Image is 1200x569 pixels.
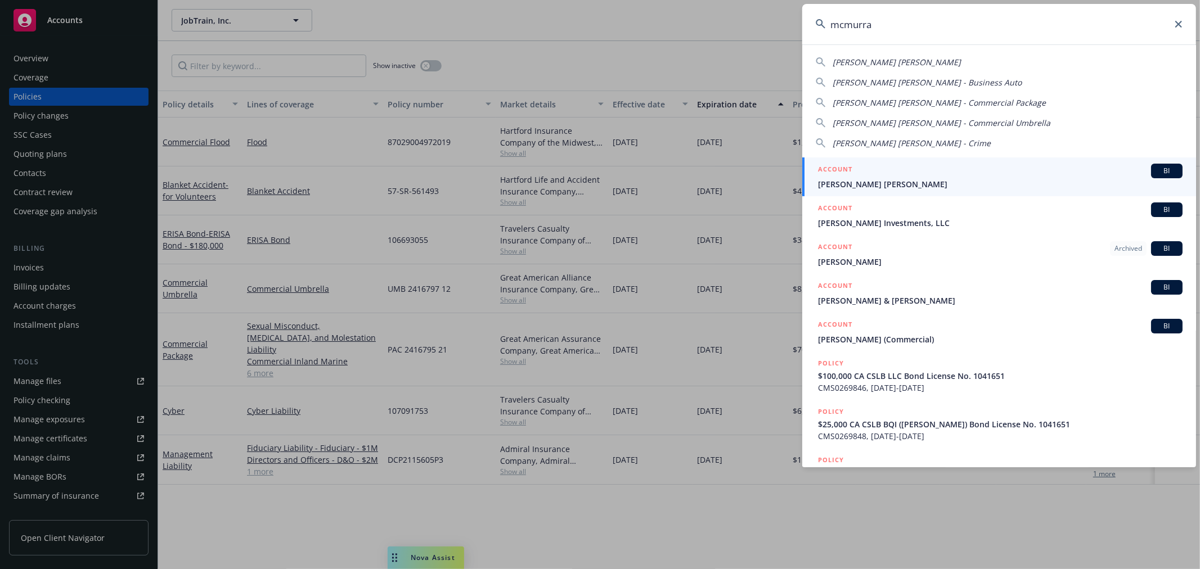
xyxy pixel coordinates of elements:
span: [PERSON_NAME] [PERSON_NAME] - Crime [833,138,991,148]
span: [PERSON_NAME] [PERSON_NAME] [818,178,1183,190]
h5: POLICY [818,454,844,466]
span: [PERSON_NAME] [818,256,1183,268]
a: ACCOUNTBI[PERSON_NAME] (Commercial) [802,313,1196,351]
span: BI [1156,321,1178,331]
span: [PERSON_NAME] Investments, LLC [818,217,1183,229]
span: [PERSON_NAME] [PERSON_NAME] - Commercial Package [833,97,1046,108]
span: BI [1156,282,1178,292]
a: POLICY[PERSON_NAME] [PERSON_NAME] - Crime [802,448,1196,496]
span: [PERSON_NAME] [PERSON_NAME] - Crime [818,467,1183,478]
a: ACCOUNTBI[PERSON_NAME] Investments, LLC [802,196,1196,235]
a: POLICY$25,000 CA CSLB BQI ([PERSON_NAME]) Bond License No. 1041651CMS0269848, [DATE]-[DATE] [802,400,1196,448]
span: [PERSON_NAME] [PERSON_NAME] - Commercial Umbrella [833,118,1050,128]
span: Archived [1114,243,1142,254]
h5: ACCOUNT [818,164,852,177]
input: Search... [802,4,1196,44]
h5: ACCOUNT [818,319,852,332]
span: BI [1156,205,1178,215]
span: BI [1156,243,1178,254]
h5: ACCOUNT [818,280,852,293]
span: $25,000 CA CSLB BQI ([PERSON_NAME]) Bond License No. 1041651 [818,418,1183,430]
span: [PERSON_NAME] [PERSON_NAME] [833,57,961,67]
h5: ACCOUNT [818,241,852,255]
span: [PERSON_NAME] (Commercial) [818,333,1183,345]
a: POLICY$100,000 CA CSLB LLC Bond License No. 1041651CMS0269846, [DATE]-[DATE] [802,351,1196,400]
span: $100,000 CA CSLB LLC Bond License No. 1041651 [818,370,1183,382]
span: BI [1156,166,1178,176]
a: ACCOUNTArchivedBI[PERSON_NAME] [802,235,1196,274]
h5: POLICY [818,358,844,369]
a: ACCOUNTBI[PERSON_NAME] [PERSON_NAME] [802,157,1196,196]
span: [PERSON_NAME] & [PERSON_NAME] [818,295,1183,306]
span: [PERSON_NAME] [PERSON_NAME] - Business Auto [833,77,1022,88]
span: CMS0269848, [DATE]-[DATE] [818,430,1183,442]
h5: ACCOUNT [818,202,852,216]
a: ACCOUNTBI[PERSON_NAME] & [PERSON_NAME] [802,274,1196,313]
h5: POLICY [818,406,844,417]
span: CMS0269846, [DATE]-[DATE] [818,382,1183,394]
